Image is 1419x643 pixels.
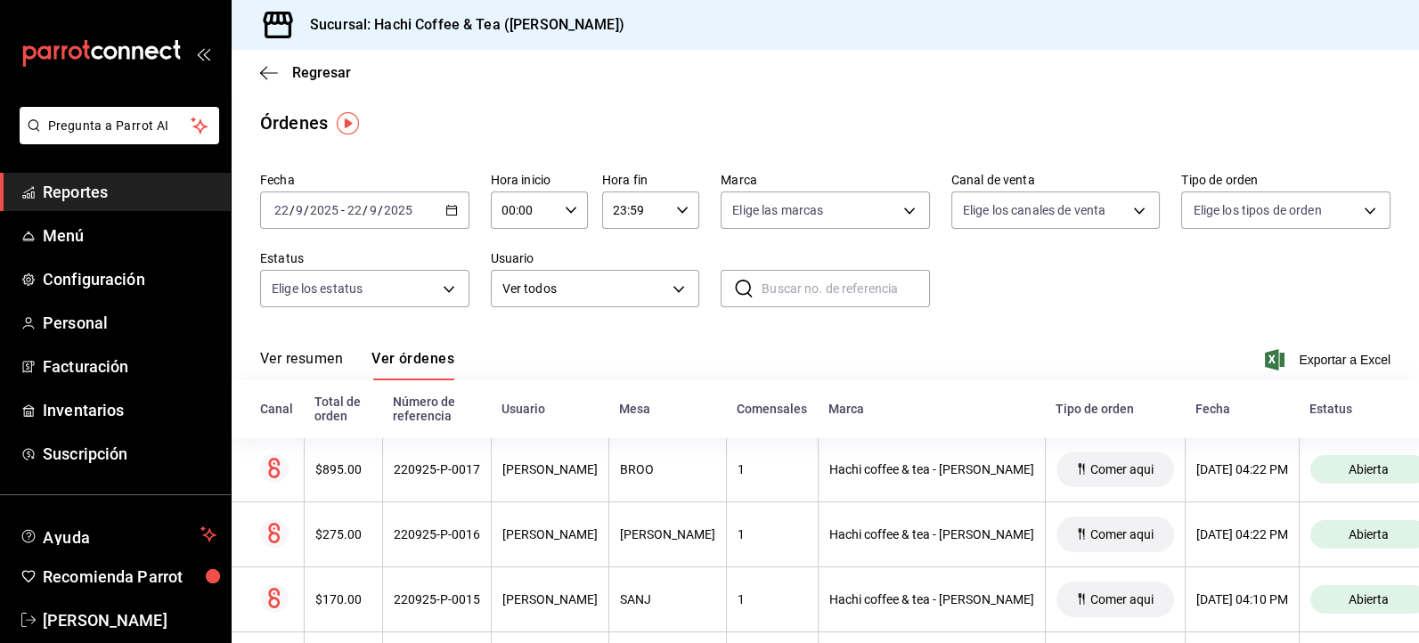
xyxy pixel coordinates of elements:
[315,462,371,476] div: $895.00
[1196,527,1288,541] div: [DATE] 04:22 PM
[43,398,216,422] span: Inventarios
[1181,174,1390,186] label: Tipo de orden
[260,110,328,136] div: Órdenes
[341,203,345,217] span: -
[828,402,1034,416] div: Marca
[393,395,480,423] div: Número de referencia
[20,107,219,144] button: Pregunta a Parrot AI
[620,592,715,606] div: SANJ
[337,112,359,134] img: Tooltip marker
[1056,402,1174,416] div: Tipo de orden
[43,180,216,204] span: Reportes
[502,462,598,476] div: [PERSON_NAME]
[738,592,807,606] div: 1
[1083,527,1161,541] span: Comer aqui
[260,174,469,186] label: Fecha
[738,462,807,476] div: 1
[502,280,667,298] span: Ver todos
[1083,592,1161,606] span: Comer aqui
[1268,349,1390,370] button: Exportar a Excel
[347,203,363,217] input: --
[273,203,290,217] input: --
[371,350,454,380] button: Ver órdenes
[196,46,210,61] button: open_drawer_menu
[1193,201,1321,219] span: Elige los tipos de orden
[369,203,378,217] input: --
[43,311,216,335] span: Personal
[1342,462,1396,476] span: Abierta
[721,174,930,186] label: Marca
[620,527,715,541] div: [PERSON_NAME]
[732,201,823,219] span: Elige las marcas
[502,527,598,541] div: [PERSON_NAME]
[260,402,293,416] div: Canal
[314,395,371,423] div: Total de orden
[290,203,295,217] span: /
[1342,592,1396,606] span: Abierta
[272,280,363,297] span: Elige los estatus
[383,203,413,217] input: ----
[315,592,371,606] div: $170.00
[304,203,309,217] span: /
[829,527,1034,541] div: Hachi coffee & tea - [PERSON_NAME]
[43,524,193,545] span: Ayuda
[43,224,216,248] span: Menú
[260,350,454,380] div: navigation tabs
[394,527,480,541] div: 220925-P-0016
[295,203,304,217] input: --
[43,442,216,466] span: Suscripción
[829,462,1034,476] div: Hachi coffee & tea - [PERSON_NAME]
[951,174,1161,186] label: Canal de venta
[737,402,807,416] div: Comensales
[602,174,699,186] label: Hora fin
[260,64,351,81] button: Regresar
[292,64,351,81] span: Regresar
[1083,462,1161,476] span: Comer aqui
[963,201,1105,219] span: Elige los canales de venta
[43,267,216,291] span: Configuración
[363,203,368,217] span: /
[491,252,700,265] label: Usuario
[48,117,192,135] span: Pregunta a Parrot AI
[260,252,469,265] label: Estatus
[620,462,715,476] div: BROO
[309,203,339,217] input: ----
[296,14,624,36] h3: Sucursal: Hachi Coffee & Tea ([PERSON_NAME])
[1196,592,1288,606] div: [DATE] 04:10 PM
[738,527,807,541] div: 1
[43,565,216,589] span: Recomienda Parrot
[1195,402,1288,416] div: Fecha
[43,608,216,632] span: [PERSON_NAME]
[1196,462,1288,476] div: [DATE] 04:22 PM
[502,592,598,606] div: [PERSON_NAME]
[378,203,383,217] span: /
[12,129,219,148] a: Pregunta a Parrot AI
[315,527,371,541] div: $275.00
[829,592,1034,606] div: Hachi coffee & tea - [PERSON_NAME]
[762,271,930,306] input: Buscar no. de referencia
[43,354,216,378] span: Facturación
[1342,527,1396,541] span: Abierta
[394,592,480,606] div: 220925-P-0015
[502,402,598,416] div: Usuario
[394,462,480,476] div: 220925-P-0017
[260,350,343,380] button: Ver resumen
[491,174,588,186] label: Hora inicio
[619,402,715,416] div: Mesa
